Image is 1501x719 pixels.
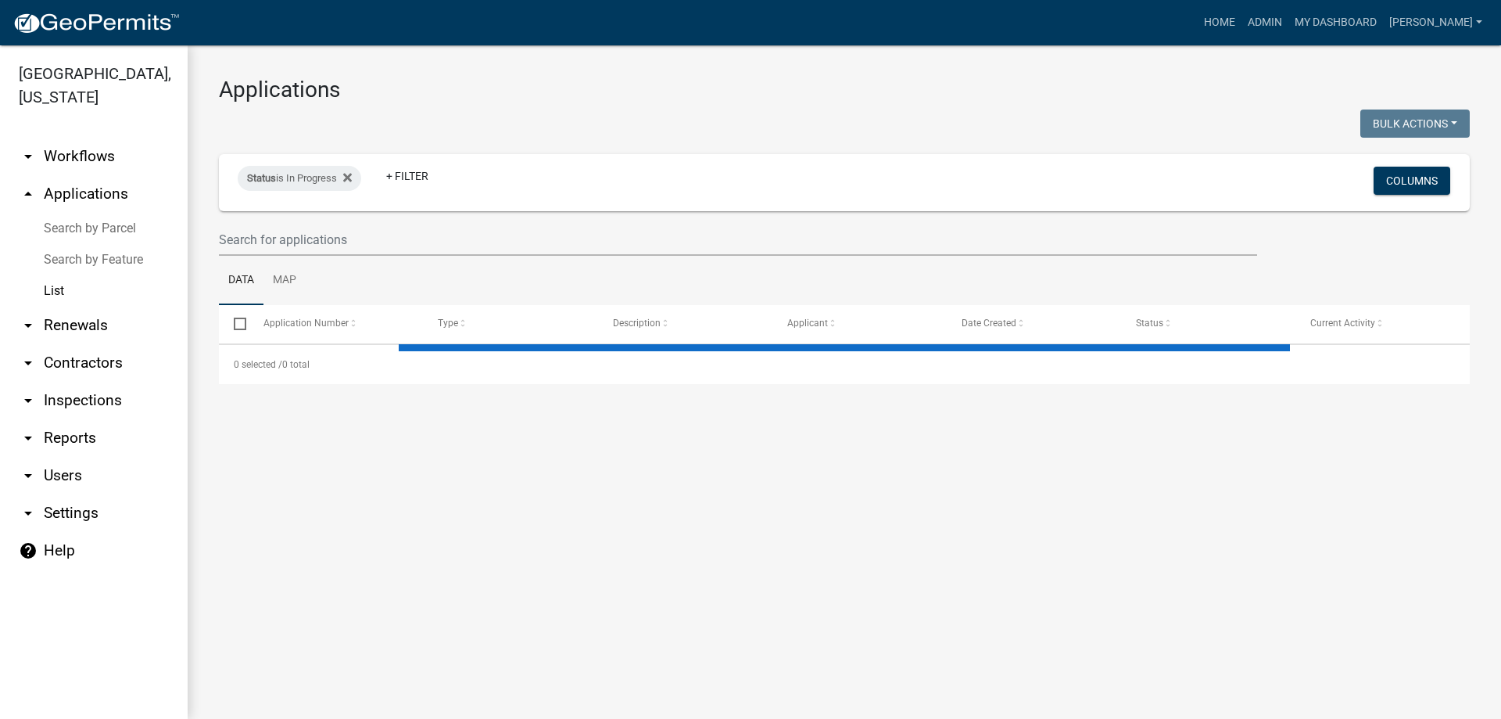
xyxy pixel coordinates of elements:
[264,318,349,329] span: Application Number
[423,305,597,343] datatable-header-cell: Type
[772,305,947,343] datatable-header-cell: Applicant
[947,305,1121,343] datatable-header-cell: Date Created
[19,429,38,448] i: arrow_drop_down
[219,345,1470,384] div: 0 total
[1288,8,1383,38] a: My Dashboard
[19,541,38,560] i: help
[1136,318,1163,329] span: Status
[613,318,661,329] span: Description
[1241,8,1288,38] a: Admin
[787,318,828,329] span: Applicant
[19,391,38,410] i: arrow_drop_down
[249,305,423,343] datatable-header-cell: Application Number
[219,77,1470,103] h3: Applications
[1121,305,1295,343] datatable-header-cell: Status
[962,318,1016,329] span: Date Created
[1383,8,1488,38] a: [PERSON_NAME]
[219,256,263,306] a: Data
[1310,318,1375,329] span: Current Activity
[598,305,772,343] datatable-header-cell: Description
[1295,305,1470,343] datatable-header-cell: Current Activity
[19,316,38,335] i: arrow_drop_down
[439,318,459,329] span: Type
[234,359,282,370] span: 0 selected /
[1360,110,1470,138] button: Bulk Actions
[19,354,38,372] i: arrow_drop_down
[374,162,441,190] a: + Filter
[19,466,38,485] i: arrow_drop_down
[1198,8,1241,38] a: Home
[19,147,38,166] i: arrow_drop_down
[219,305,249,343] datatable-header-cell: Select
[19,504,38,523] i: arrow_drop_down
[1374,167,1450,195] button: Columns
[19,185,38,203] i: arrow_drop_up
[263,256,306,306] a: Map
[238,166,361,191] div: is In Progress
[219,224,1257,256] input: Search for applications
[247,172,276,184] span: Status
